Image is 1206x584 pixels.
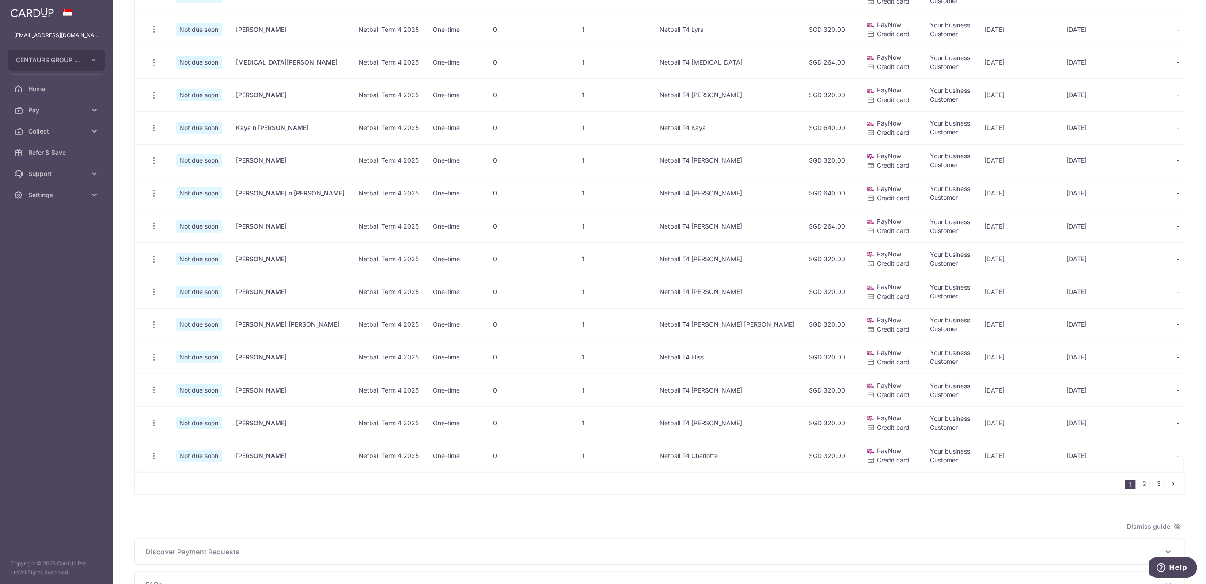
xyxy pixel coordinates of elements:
[802,177,860,210] td: SGD 640.00
[930,283,971,291] span: Your business
[575,210,653,242] td: 1
[978,177,1063,210] td: [DATE]
[653,341,802,374] td: Netball T4 Eliss
[575,46,653,78] td: 1
[486,144,575,177] td: 0
[877,293,910,300] span: Credit card
[930,95,958,103] span: Customer
[653,111,802,144] td: Netball T4 Kaya
[176,187,222,199] span: Not due soon
[877,391,910,398] span: Credit card
[1063,439,1170,472] td: [DATE]
[145,546,1174,557] p: Discover Payment Requests
[978,13,1063,46] td: [DATE]
[486,275,575,308] td: 0
[802,406,860,439] td: SGD 320.00
[20,6,38,14] span: Help
[877,316,902,324] span: PayNow
[575,341,653,374] td: 1
[426,46,486,78] td: One-time
[176,220,222,233] span: Not due soon
[877,185,902,192] span: PayNow
[1125,480,1136,489] li: 1
[426,210,486,242] td: One-time
[176,154,222,167] span: Not due soon
[575,78,653,111] td: 1
[802,374,860,406] td: SGD 320.00
[426,111,486,144] td: One-time
[877,382,902,389] span: PayNow
[28,148,87,157] span: Refer & Save
[575,439,653,472] td: 1
[575,242,653,275] td: 1
[653,46,802,78] td: Netball T4 [MEDICAL_DATA]
[978,78,1063,111] td: [DATE]
[930,447,971,455] span: Your business
[426,406,486,439] td: One-time
[877,218,902,225] span: PayNow
[930,325,958,332] span: Customer
[877,119,902,127] span: PayNow
[486,242,575,275] td: 0
[867,21,876,30] img: paynow-md-4fe65508ce96feda548756c5ee0e473c78d4820b8ea51387c6e4ad89e58a5e61.png
[867,414,876,423] img: paynow-md-4fe65508ce96feda548756c5ee0e473c78d4820b8ea51387c6e4ad89e58a5e61.png
[486,374,575,406] td: 0
[575,13,653,46] td: 1
[877,358,910,366] span: Credit card
[486,308,575,341] td: 0
[575,111,653,144] td: 1
[653,374,802,406] td: Netball T4 [PERSON_NAME]
[426,78,486,111] td: One-time
[978,210,1063,242] td: [DATE]
[978,406,1063,439] td: [DATE]
[176,286,222,298] span: Not due soon
[426,308,486,341] td: One-time
[229,46,352,78] td: [MEDICAL_DATA][PERSON_NAME]
[229,439,352,472] td: [PERSON_NAME]
[229,78,352,111] td: [PERSON_NAME]
[1063,13,1170,46] td: [DATE]
[930,456,958,464] span: Customer
[877,152,902,160] span: PayNow
[867,447,876,456] img: paynow-md-4fe65508ce96feda548756c5ee0e473c78d4820b8ea51387c6e4ad89e58a5e61.png
[930,358,958,365] span: Customer
[426,177,486,210] td: One-time
[930,251,971,258] span: Your business
[867,53,876,62] img: paynow-md-4fe65508ce96feda548756c5ee0e473c78d4820b8ea51387c6e4ad89e58a5e61.png
[930,194,958,201] span: Customer
[802,439,860,472] td: SGD 320.00
[802,78,860,111] td: SGD 320.00
[176,417,222,429] span: Not due soon
[28,106,87,115] span: Pay
[930,260,958,267] span: Customer
[877,129,910,136] span: Credit card
[653,242,802,275] td: Netball T4 [PERSON_NAME]
[352,275,426,308] td: Netball Term 4 2025
[802,144,860,177] td: SGD 320.00
[352,242,426,275] td: Netball Term 4 2025
[1063,144,1170,177] td: [DATE]
[575,275,653,308] td: 1
[176,89,222,101] span: Not due soon
[867,283,876,292] img: paynow-md-4fe65508ce96feda548756c5ee0e473c78d4820b8ea51387c6e4ad89e58a5e61.png
[176,122,222,134] span: Not due soon
[930,415,971,422] span: Your business
[802,210,860,242] td: SGD 264.00
[176,384,222,397] span: Not due soon
[28,127,87,136] span: Collect
[802,46,860,78] td: SGD 264.00
[930,316,971,324] span: Your business
[176,351,222,363] span: Not due soon
[930,152,971,160] span: Your business
[877,250,902,258] span: PayNow
[930,128,958,136] span: Customer
[1063,111,1170,144] td: [DATE]
[229,406,352,439] td: [PERSON_NAME]
[486,13,575,46] td: 0
[8,50,105,71] button: CENTAURS GROUP PRIVATE LIMITED
[802,111,860,144] td: SGD 640.00
[978,308,1063,341] td: [DATE]
[877,227,910,234] span: Credit card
